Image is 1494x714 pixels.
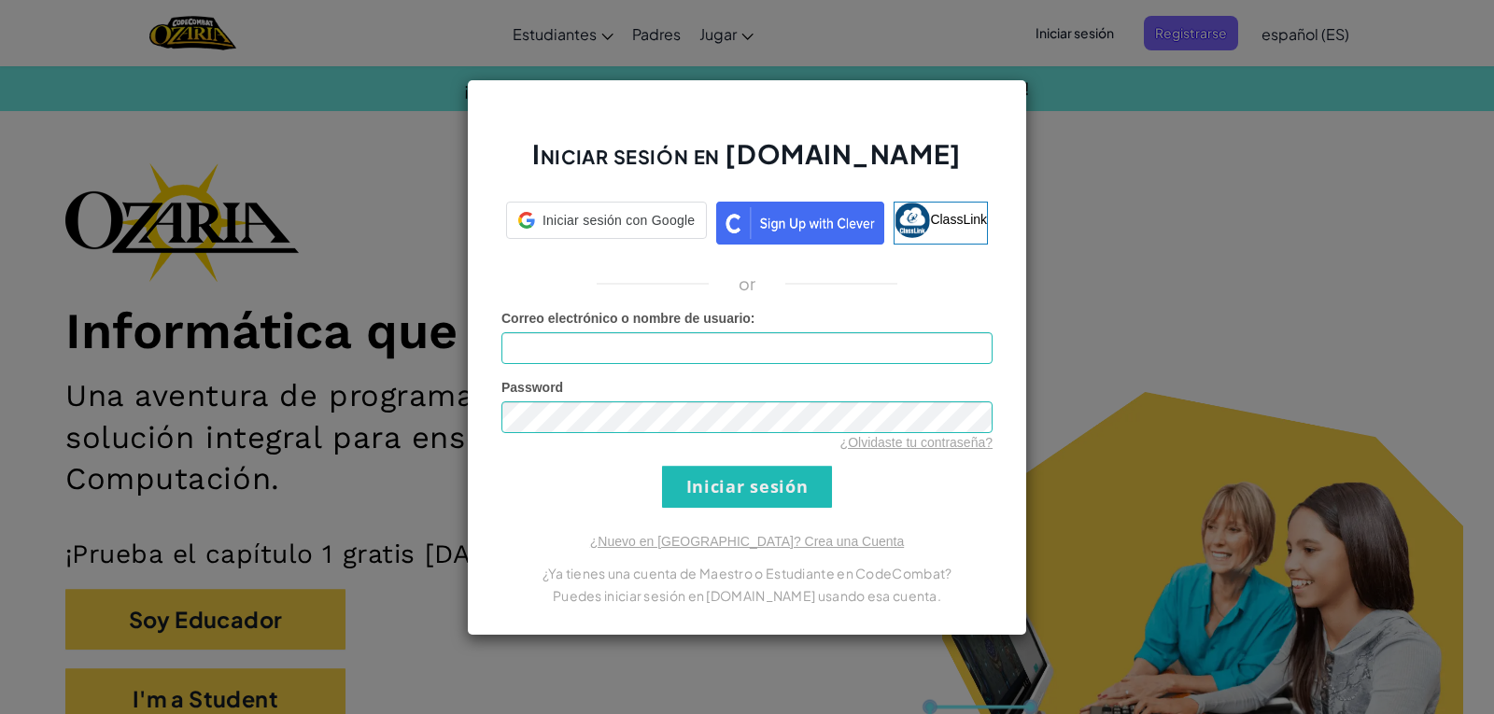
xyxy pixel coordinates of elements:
[662,466,832,508] input: Iniciar sesión
[501,311,751,326] span: Correo electrónico o nombre de usuario
[590,534,904,549] a: ¿Nuevo en [GEOGRAPHIC_DATA]? Crea una Cuenta
[543,211,695,230] span: Iniciar sesión con Google
[501,562,993,584] p: ¿Ya tienes una cuenta de Maestro o Estudiante en CodeCombat?
[501,380,563,395] span: Password
[501,309,755,328] label: :
[501,136,993,190] h2: Iniciar sesión en [DOMAIN_NAME]
[506,202,707,239] div: Iniciar sesión con Google
[840,435,993,450] a: ¿Olvidaste tu contraseña?
[506,202,707,245] a: Iniciar sesión con Google
[739,273,756,295] p: or
[716,202,884,245] img: clever_sso_button@2x.png
[501,584,993,607] p: Puedes iniciar sesión en [DOMAIN_NAME] usando esa cuenta.
[895,203,930,238] img: classlink-logo-small.png
[930,211,987,226] span: ClassLink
